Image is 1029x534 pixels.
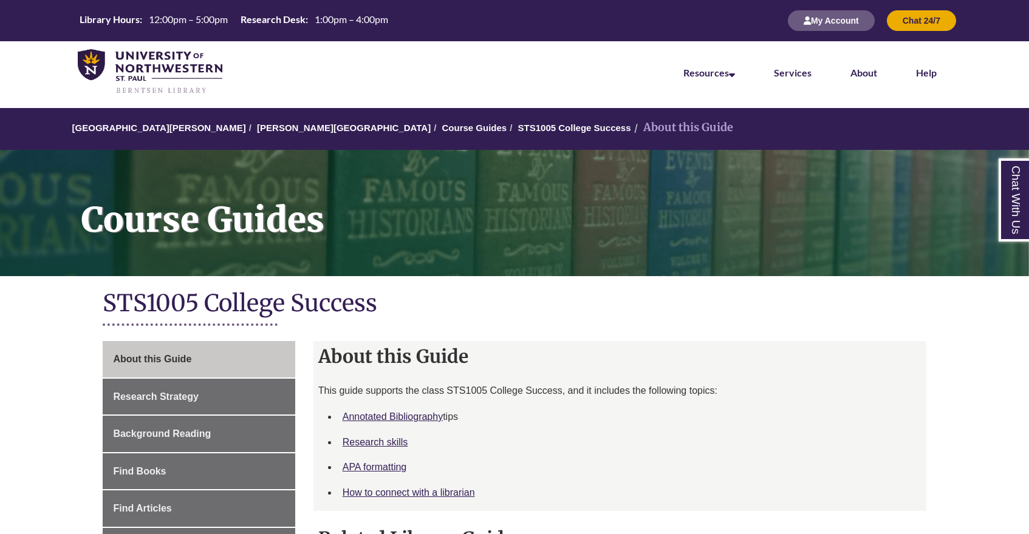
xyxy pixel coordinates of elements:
a: About [850,67,877,78]
span: 1:00pm – 4:00pm [315,13,388,25]
a: Hours Today [75,13,393,29]
li: About this Guide [631,119,733,137]
a: Chat 24/7 [887,15,956,25]
table: Hours Today [75,13,393,28]
a: Research skills [343,437,408,447]
a: Resources [683,67,735,78]
span: Find Books [113,466,166,476]
button: My Account [788,10,875,31]
img: UNWSP Library Logo [78,49,222,95]
p: This guide supports the class STS1005 College Success, and it includes the following topics: [318,384,921,398]
span: Research Strategy [113,391,199,402]
a: Background Reading [103,416,295,452]
a: Find Books [103,453,295,490]
a: APA formatting [343,462,407,472]
h1: STS1005 College Success [103,288,926,320]
a: Research Strategy [103,379,295,415]
a: Annotated Bibliography [343,411,443,422]
li: tips [338,404,921,430]
a: About this Guide [103,341,295,377]
h1: Course Guides [68,150,1029,260]
th: Research Desk: [236,13,310,26]
a: Course Guides [442,123,507,133]
button: Chat 24/7 [887,10,956,31]
a: [PERSON_NAME][GEOGRAPHIC_DATA] [257,123,431,133]
span: About this Guide [113,354,191,364]
a: My Account [788,15,875,25]
span: Background Reading [113,428,211,439]
th: Library Hours: [75,13,144,26]
a: How to connect with a librarian [343,487,475,498]
a: STS1005 College Success [518,123,631,133]
h2: About this Guide [313,341,926,371]
span: Find Articles [113,503,171,513]
span: 12:00pm – 5:00pm [149,13,228,25]
a: Find Articles [103,490,295,527]
a: Services [774,67,812,78]
a: Help [916,67,937,78]
a: [GEOGRAPHIC_DATA][PERSON_NAME] [72,123,246,133]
